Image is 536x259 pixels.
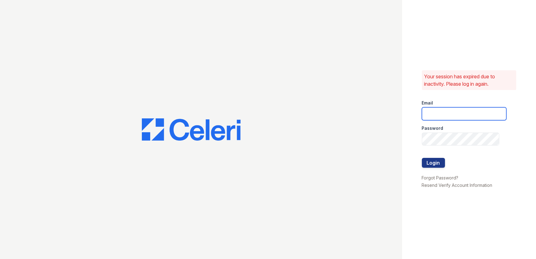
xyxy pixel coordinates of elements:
[422,100,433,106] label: Email
[422,125,443,131] label: Password
[422,183,493,188] a: Resend Verify Account Information
[424,73,514,88] p: Your session has expired due to inactivity. Please log in again.
[422,158,445,168] button: Login
[142,118,241,141] img: CE_Logo_Blue-a8612792a0a2168367f1c8372b55b34899dd931a85d93a1a3d3e32e68fde9ad4.png
[422,175,459,180] a: Forgot Password?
